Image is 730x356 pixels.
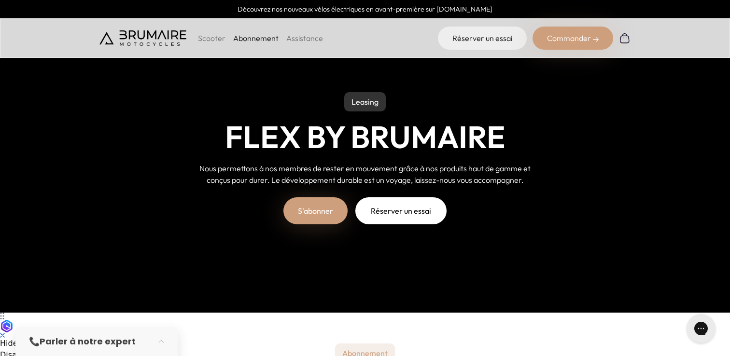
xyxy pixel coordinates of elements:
a: Assistance [286,33,323,43]
h1: Flex by Brumaire [225,119,505,155]
a: S'abonner [283,197,348,224]
a: Réserver un essai [438,27,527,50]
img: right-arrow-2.png [593,37,599,42]
span: Nous permettons à nos membres de rester en mouvement grâce à nos produits haut de gamme et conçus... [199,164,531,185]
img: Brumaire Motocycles [99,30,186,46]
p: Scooter [198,32,225,44]
img: Panier [619,32,631,44]
div: Commander [533,27,613,50]
iframe: Gorgias live chat messenger [682,311,720,346]
a: Abonnement [233,33,279,43]
a: Réserver un essai [355,197,447,224]
p: Leasing [344,92,386,111]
